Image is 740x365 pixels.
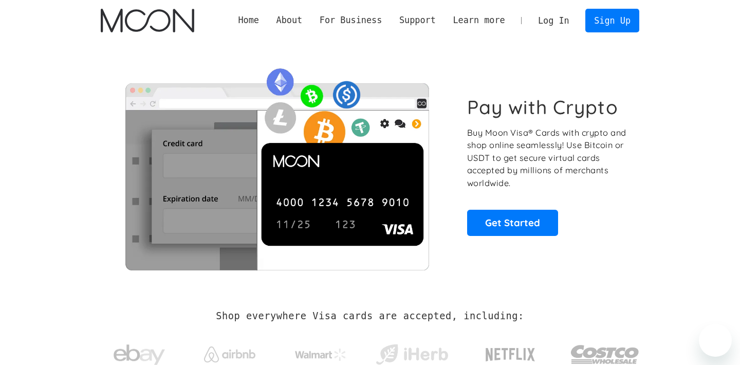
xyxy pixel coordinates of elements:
[399,14,436,27] div: Support
[467,210,558,235] a: Get Started
[295,349,346,361] img: Walmart
[276,14,303,27] div: About
[445,14,514,27] div: Learn more
[268,14,311,27] div: About
[230,14,268,27] a: Home
[585,9,639,32] a: Sign Up
[529,9,578,32] a: Log In
[101,61,453,270] img: Moon Cards let you spend your crypto anywhere Visa is accepted.
[216,311,524,322] h2: Shop everywhere Visa cards are accepted, including:
[453,14,505,27] div: Learn more
[101,9,194,32] a: home
[467,96,618,119] h1: Pay with Crypto
[391,14,444,27] div: Support
[204,346,255,362] img: Airbnb
[320,14,382,27] div: For Business
[467,126,628,190] p: Buy Moon Visa® Cards with crypto and shop online seamlessly! Use Bitcoin or USDT to get secure vi...
[311,14,391,27] div: For Business
[699,324,732,357] iframe: Button to launch messaging window
[101,9,194,32] img: Moon Logo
